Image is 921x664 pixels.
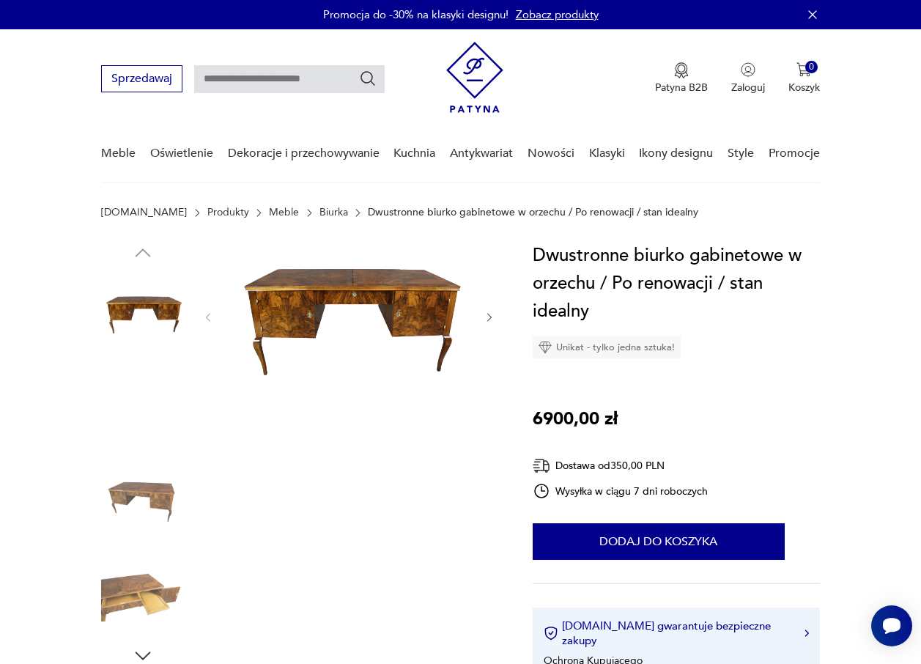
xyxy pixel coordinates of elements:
button: Szukaj [359,70,377,87]
a: Sprzedawaj [101,75,182,85]
a: Meble [269,207,299,218]
a: Produkty [207,207,249,218]
a: Dekoracje i przechowywanie [228,125,380,182]
a: Oświetlenie [150,125,213,182]
p: Dwustronne biurko gabinetowe w orzechu / Po renowacji / stan idealny [368,207,698,218]
p: Patyna B2B [655,81,708,95]
a: Nowości [528,125,574,182]
a: Kuchnia [393,125,435,182]
button: Sprzedawaj [101,65,182,92]
a: [DOMAIN_NAME] [101,207,187,218]
img: Ikona medalu [674,62,689,78]
p: Koszyk [788,81,820,95]
a: Ikony designu [639,125,713,182]
img: Ikona certyfikatu [544,626,558,641]
img: Ikona strzałki w prawo [805,630,809,637]
button: Dodaj do koszyka [533,523,785,560]
h1: Dwustronne biurko gabinetowe w orzechu / Po renowacji / stan idealny [533,242,820,325]
img: Zdjęcie produktu Dwustronne biurko gabinetowe w orzechu / Po renowacji / stan idealny [101,271,185,355]
button: [DOMAIN_NAME] gwarantuje bezpieczne zakupy [544,619,809,648]
img: Zdjęcie produktu Dwustronne biurko gabinetowe w orzechu / Po renowacji / stan idealny [101,458,185,542]
p: 6900,00 zł [533,405,618,433]
img: Patyna - sklep z meblami i dekoracjami vintage [446,42,503,113]
button: 0Koszyk [788,62,820,95]
button: Zaloguj [731,62,765,95]
img: Ikonka użytkownika [741,62,755,77]
div: Dostawa od 350,00 PLN [533,457,709,475]
img: Ikona diamentu [539,341,552,354]
a: Klasyki [589,125,625,182]
img: Ikona dostawy [533,457,550,475]
a: Ikona medaluPatyna B2B [655,62,708,95]
img: Ikona koszyka [796,62,811,77]
a: Meble [101,125,136,182]
p: Zaloguj [731,81,765,95]
iframe: Smartsupp widget button [871,605,912,646]
div: Unikat - tylko jedna sztuka! [533,336,681,358]
a: Promocje [769,125,820,182]
a: Zobacz produkty [516,7,599,22]
a: Style [728,125,754,182]
a: Biurka [319,207,348,218]
img: Zdjęcie produktu Dwustronne biurko gabinetowe w orzechu / Po renowacji / stan idealny [101,365,185,449]
a: Antykwariat [450,125,513,182]
img: Zdjęcie produktu Dwustronne biurko gabinetowe w orzechu / Po renowacji / stan idealny [229,242,469,391]
div: Wysyłka w ciągu 7 dni roboczych [533,482,709,500]
p: Promocja do -30% na klasyki designu! [323,7,508,22]
div: 0 [805,61,818,73]
img: Zdjęcie produktu Dwustronne biurko gabinetowe w orzechu / Po renowacji / stan idealny [101,552,185,635]
button: Patyna B2B [655,62,708,95]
